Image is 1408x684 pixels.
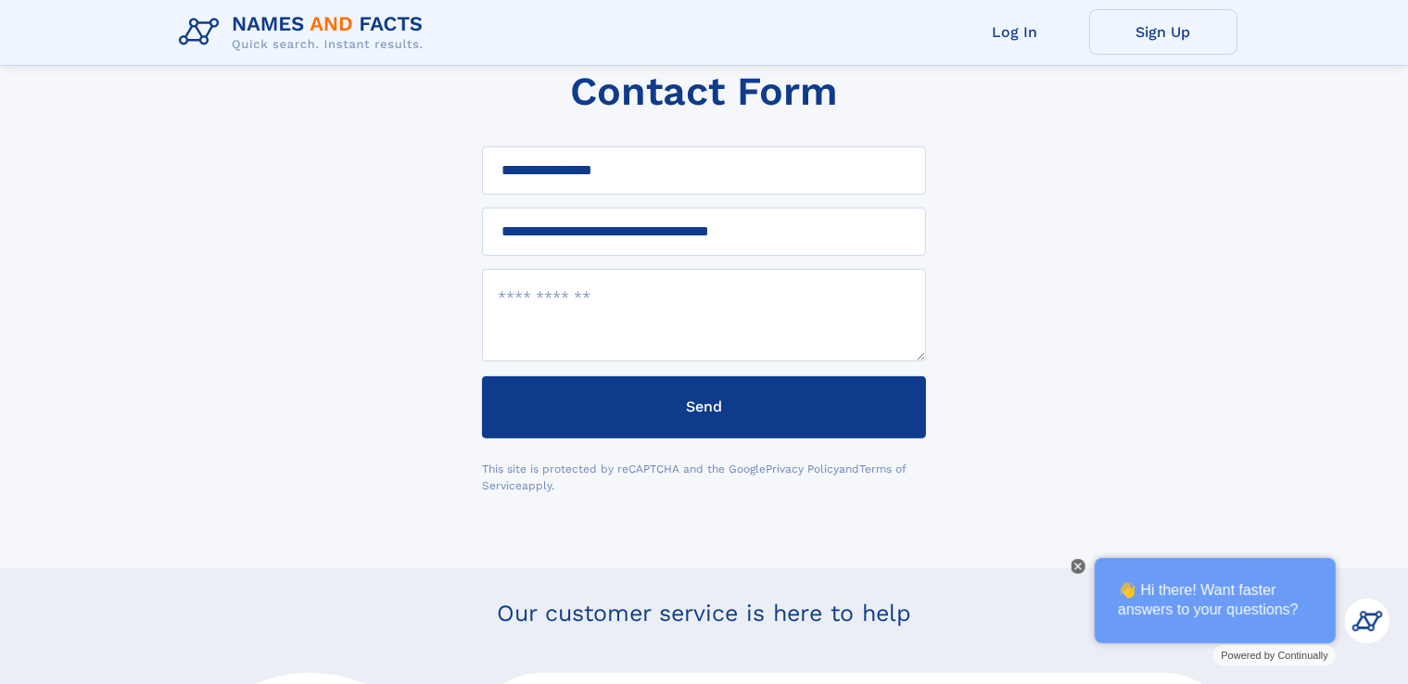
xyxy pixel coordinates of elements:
[1095,558,1336,643] div: 👋 Hi there! Want faster answers to your questions?
[941,9,1089,55] a: Log In
[766,462,839,475] a: Privacy Policy
[1345,599,1389,643] img: Kevin
[482,462,907,492] a: Terms of Service
[171,7,438,57] img: Logo Names and Facts
[570,69,838,114] h1: Contact Form
[171,568,1237,659] p: Our customer service is here to help
[1074,563,1082,570] img: Close
[1213,645,1336,665] a: Powered by Continually
[482,461,926,494] div: This site is protected by reCAPTCHA and the Google and apply.
[1089,9,1237,55] a: Sign Up
[1221,650,1328,661] span: Powered by Continually
[482,376,926,438] button: Send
